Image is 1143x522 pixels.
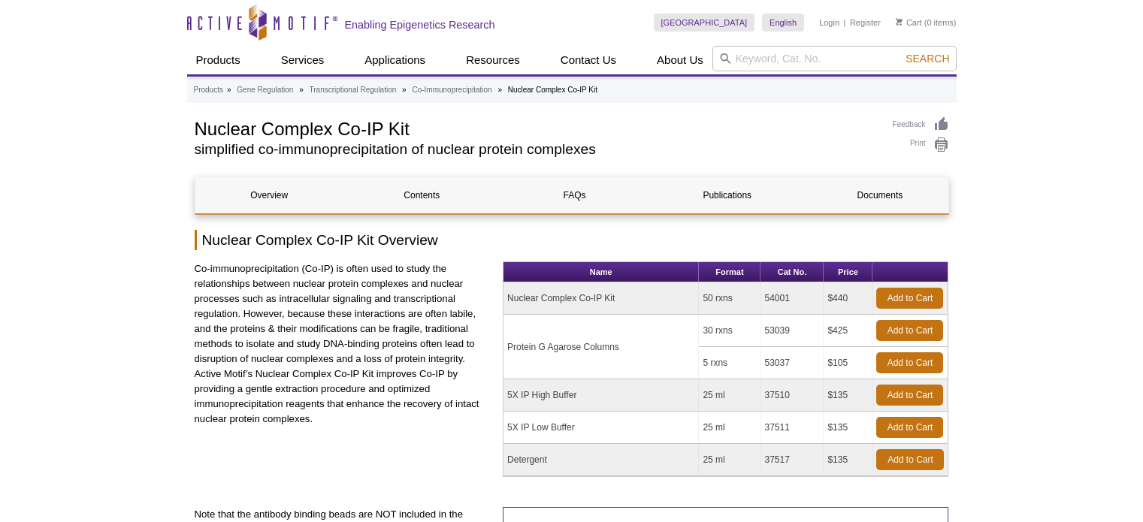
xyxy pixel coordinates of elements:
[503,282,699,315] td: Nuclear Complex Co-IP Kit
[503,315,699,379] td: Protein G Agarose Columns
[819,17,839,28] a: Login
[699,315,760,347] td: 30 rxns
[760,379,824,412] td: 37510
[762,14,804,32] a: English
[348,177,496,213] a: Contents
[760,282,824,315] td: 54001
[896,17,922,28] a: Cart
[699,282,760,315] td: 50 rxns
[760,347,824,379] td: 53037
[699,412,760,444] td: 25 ml
[402,86,407,94] li: »
[195,143,878,156] h2: simplified co-immunoprecipitation of nuclear protein complexes
[195,261,492,427] p: Co-immunoprecipitation (Co-IP) is often used to study the relationships between nuclear protein c...
[824,444,872,476] td: $135
[876,449,944,470] a: Add to Cart
[457,46,529,74] a: Resources
[824,412,872,444] td: $135
[760,412,824,444] td: 37511
[699,262,760,282] th: Format
[503,379,699,412] td: 5X IP High Buffer
[876,320,943,341] a: Add to Cart
[699,444,760,476] td: 25 ml
[876,417,943,438] a: Add to Cart
[195,177,343,213] a: Overview
[699,347,760,379] td: 5 rxns
[906,53,949,65] span: Search
[187,46,249,74] a: Products
[824,262,872,282] th: Price
[901,52,954,65] button: Search
[412,83,491,97] a: Co-Immunoprecipitation
[500,177,649,213] a: FAQs
[876,385,943,406] a: Add to Cart
[824,379,872,412] td: $135
[806,177,954,213] a: Documents
[497,86,502,94] li: »
[503,412,699,444] td: 5X IP Low Buffer
[195,116,878,139] h1: Nuclear Complex Co-IP Kit
[648,46,712,74] a: About Us
[876,352,943,373] a: Add to Cart
[760,262,824,282] th: Cat No.
[760,315,824,347] td: 53039
[194,83,223,97] a: Products
[355,46,434,74] a: Applications
[237,83,293,97] a: Gene Regulation
[824,315,872,347] td: $425
[310,83,397,97] a: Transcriptional Regulation
[844,14,846,32] li: |
[896,14,957,32] li: (0 items)
[508,86,597,94] li: Nuclear Complex Co-IP Kit
[552,46,625,74] a: Contact Us
[824,282,872,315] td: $440
[299,86,304,94] li: »
[824,347,872,379] td: $105
[760,444,824,476] td: 37517
[893,116,949,133] a: Feedback
[503,444,699,476] td: Detergent
[850,17,881,28] a: Register
[876,288,943,309] a: Add to Cart
[699,379,760,412] td: 25 ml
[503,262,699,282] th: Name
[653,177,801,213] a: Publications
[195,230,949,250] h2: Nuclear Complex Co-IP Kit Overview
[712,46,957,71] input: Keyword, Cat. No.
[893,137,949,153] a: Print
[345,18,495,32] h2: Enabling Epigenetics Research
[272,46,334,74] a: Services
[227,86,231,94] li: »
[654,14,755,32] a: [GEOGRAPHIC_DATA]
[896,18,903,26] img: Your Cart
